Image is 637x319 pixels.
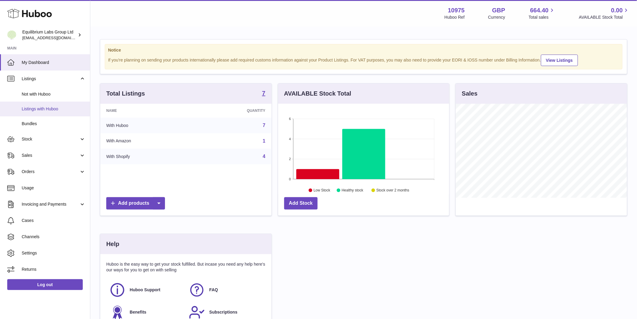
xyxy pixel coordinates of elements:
[611,6,623,14] span: 0.00
[106,197,165,210] a: Add products
[189,282,262,298] a: FAQ
[108,47,619,53] strong: Notice
[22,60,85,65] span: My Dashboard
[109,282,183,298] a: Huboo Support
[289,157,291,161] text: 2
[130,287,160,293] span: Huboo Support
[448,6,465,14] strong: 10975
[7,279,83,290] a: Log out
[314,188,331,193] text: Low Stock
[22,29,76,41] div: Equilibrium Labs Group Ltd
[22,106,85,112] span: Listings with Huboo
[100,133,194,149] td: With Amazon
[529,6,555,20] a: 664.40 Total sales
[22,250,85,256] span: Settings
[579,6,630,20] a: 0.00 AVAILABLE Stock Total
[263,123,266,128] a: 7
[108,54,619,66] div: If you're planning on sending your products internationally please add required customs informati...
[530,6,548,14] span: 664.40
[22,267,85,272] span: Returns
[7,30,16,39] img: internalAdmin-10975@internal.huboo.com
[492,6,505,14] strong: GBP
[100,118,194,133] td: With Huboo
[262,90,266,97] a: 7
[22,136,79,142] span: Stock
[209,309,237,315] span: Subscriptions
[22,218,85,223] span: Cases
[445,14,465,20] div: Huboo Ref
[106,261,266,273] p: Huboo is the easy way to get your stock fulfilled. But incase you need any help here's our ways f...
[22,185,85,191] span: Usage
[289,117,291,121] text: 6
[376,188,409,193] text: Stock over 2 months
[529,14,555,20] span: Total sales
[22,169,79,175] span: Orders
[22,35,89,40] span: [EMAIL_ADDRESS][DOMAIN_NAME]
[262,90,266,96] strong: 7
[22,121,85,127] span: Bundles
[106,90,145,98] h3: Total Listings
[462,90,477,98] h3: Sales
[22,201,79,207] span: Invoicing and Payments
[22,91,85,97] span: Not with Huboo
[263,138,266,144] a: 1
[106,240,119,248] h3: Help
[488,14,505,20] div: Currency
[22,234,85,240] span: Channels
[100,104,194,118] th: Name
[284,197,318,210] a: Add Stock
[194,104,271,118] th: Quantity
[209,287,218,293] span: FAQ
[22,76,79,82] span: Listings
[263,154,266,159] a: 4
[130,309,146,315] span: Benefits
[579,14,630,20] span: AVAILABLE Stock Total
[100,149,194,164] td: With Shopify
[22,153,79,158] span: Sales
[541,55,578,66] a: View Listings
[342,188,364,193] text: Healthy stock
[289,137,291,141] text: 4
[289,177,291,181] text: 0
[284,90,351,98] h3: AVAILABLE Stock Total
